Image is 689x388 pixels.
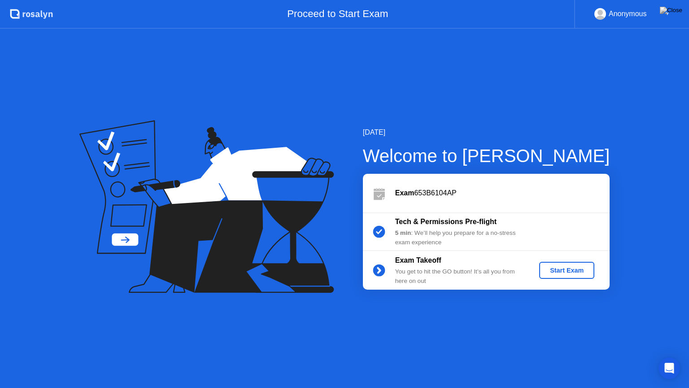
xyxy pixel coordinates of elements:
b: Exam [395,189,414,197]
div: Anonymous [609,8,647,20]
b: 5 min [395,229,411,236]
div: Welcome to [PERSON_NAME] [363,142,610,169]
div: [DATE] [363,127,610,138]
button: Start Exam [539,262,594,279]
div: 653B6104AP [395,188,610,198]
div: Open Intercom Messenger [658,357,680,379]
div: : We’ll help you prepare for a no-stress exam experience [395,229,524,247]
div: You get to hit the GO button! It’s all you from here on out [395,267,524,286]
div: Start Exam [543,267,591,274]
img: Close [660,7,682,14]
b: Tech & Permissions Pre-flight [395,218,497,225]
b: Exam Takeoff [395,256,441,264]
